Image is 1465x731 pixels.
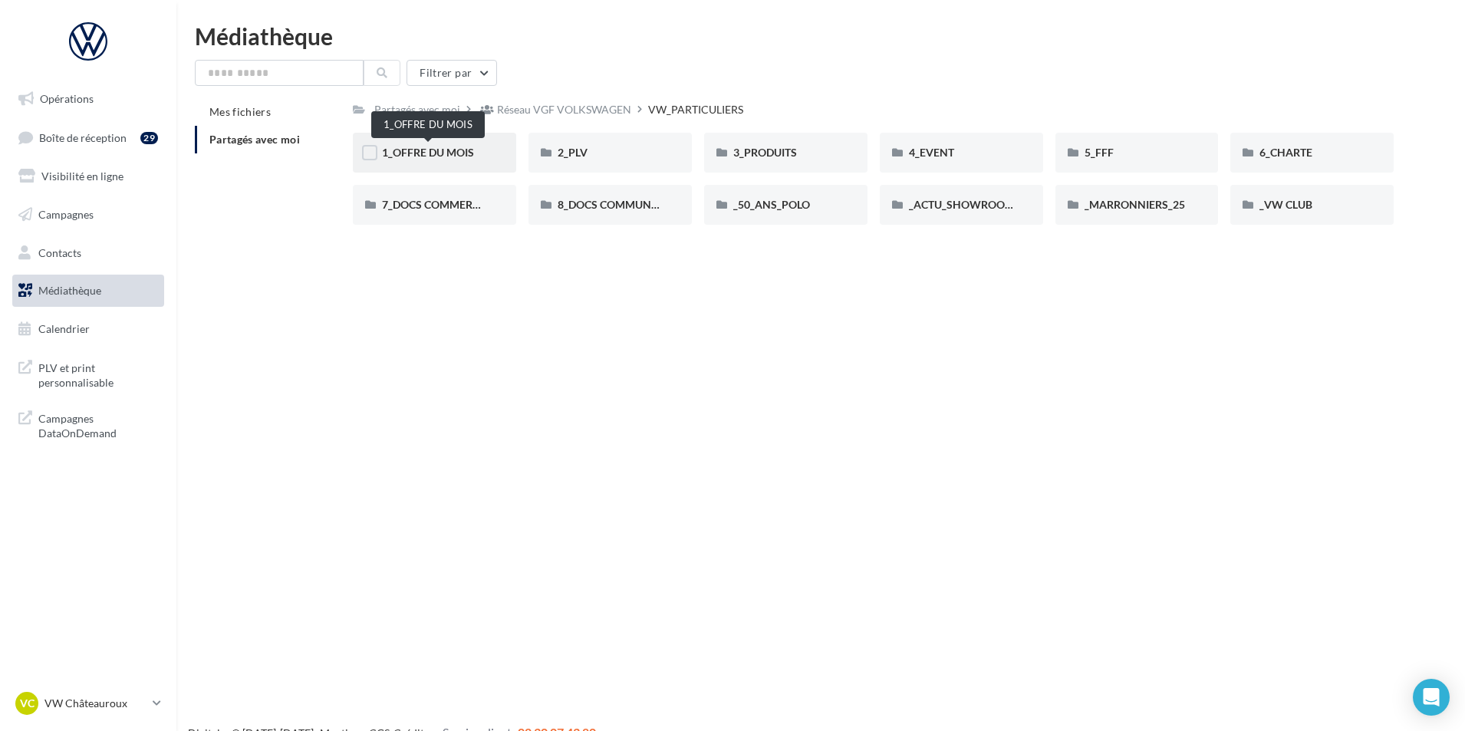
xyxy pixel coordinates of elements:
[9,83,167,115] a: Opérations
[20,696,35,711] span: VC
[38,208,94,221] span: Campagnes
[40,92,94,105] span: Opérations
[39,130,127,143] span: Boîte de réception
[209,105,271,118] span: Mes fichiers
[1085,198,1185,211] span: _MARRONNIERS_25
[1413,679,1450,716] div: Open Intercom Messenger
[382,146,474,159] span: 1_OFFRE DU MOIS
[909,146,954,159] span: 4_EVENT
[9,275,167,307] a: Médiathèque
[9,121,167,154] a: Boîte de réception29
[9,237,167,269] a: Contacts
[1085,146,1114,159] span: 5_FFF
[374,102,460,117] div: Partagés avec moi
[407,60,497,86] button: Filtrer par
[909,198,1015,211] span: _ACTU_SHOWROOM
[140,132,158,144] div: 29
[371,111,485,138] div: 1_OFFRE DU MOIS
[648,102,743,117] div: VW_PARTICULIERS
[195,25,1447,48] div: Médiathèque
[12,689,164,718] a: VC VW Châteauroux
[558,146,588,159] span: 2_PLV
[44,696,146,711] p: VW Châteauroux
[1259,146,1312,159] span: 6_CHARTE
[38,408,158,441] span: Campagnes DataOnDemand
[558,198,694,211] span: 8_DOCS COMMUNICATION
[209,133,300,146] span: Partagés avec moi
[497,102,631,117] div: Réseau VGF VOLKSWAGEN
[9,402,167,447] a: Campagnes DataOnDemand
[38,284,101,297] span: Médiathèque
[9,160,167,193] a: Visibilité en ligne
[38,357,158,390] span: PLV et print personnalisable
[382,198,505,211] span: 7_DOCS COMMERCIAUX
[733,146,797,159] span: 3_PRODUITS
[38,245,81,258] span: Contacts
[41,170,123,183] span: Visibilité en ligne
[9,199,167,231] a: Campagnes
[9,313,167,345] a: Calendrier
[733,198,810,211] span: _50_ANS_POLO
[1259,198,1312,211] span: _VW CLUB
[9,351,167,397] a: PLV et print personnalisable
[38,322,90,335] span: Calendrier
